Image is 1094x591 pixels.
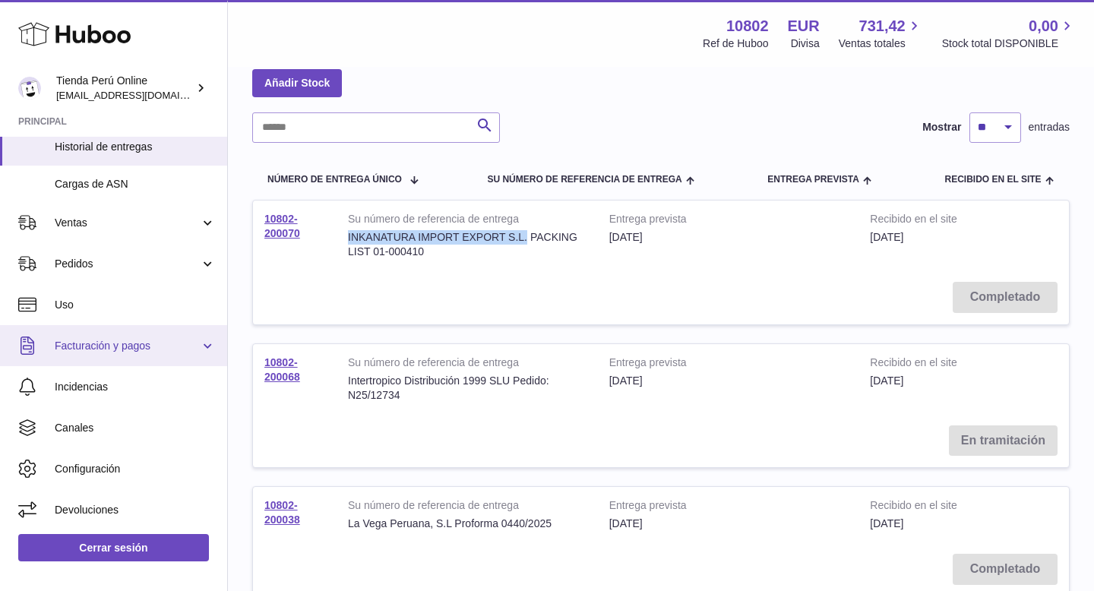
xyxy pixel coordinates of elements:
[264,213,300,239] a: 10802-200070
[609,517,848,531] div: [DATE]
[788,16,820,36] strong: EUR
[55,298,216,312] span: Uso
[55,177,216,191] span: Cargas de ASN
[859,16,906,36] span: 731,42
[791,36,820,51] div: Divisa
[609,356,848,374] strong: Entrega prevista
[609,374,848,388] div: [DATE]
[942,36,1076,51] span: Stock total DISPONIBLE
[767,175,859,185] span: Entrega prevista
[870,498,994,517] strong: Recibido en el site
[922,120,961,134] label: Mostrar
[18,534,209,561] a: Cerrar sesión
[609,230,848,245] div: [DATE]
[348,212,587,230] strong: Su número de referencia de entrega
[348,517,587,531] div: La Vega Peruana, S.L Proforma 0440/2025
[1029,120,1070,134] span: entradas
[609,498,848,517] strong: Entrega prevista
[348,356,587,374] strong: Su número de referencia de entrega
[839,36,923,51] span: Ventas totales
[942,16,1076,51] a: 0,00 Stock total DISPONIBLE
[487,175,681,185] span: Su número de referencia de entrega
[264,499,300,526] a: 10802-200038
[609,212,848,230] strong: Entrega prevista
[703,36,768,51] div: Ref de Huboo
[870,375,903,387] span: [DATE]
[726,16,769,36] strong: 10802
[264,356,300,383] a: 10802-200068
[870,356,994,374] strong: Recibido en el site
[55,216,200,230] span: Ventas
[55,339,200,353] span: Facturación y pagos
[55,380,216,394] span: Incidencias
[348,374,587,403] div: Intertropico Distribución 1999 SLU Pedido: N25/12734
[348,498,587,517] strong: Su número de referencia de entrega
[839,16,923,51] a: 731,42 Ventas totales
[252,69,342,96] a: Añadir Stock
[944,175,1041,185] span: Recibido en el site
[870,212,994,230] strong: Recibido en el site
[870,517,903,529] span: [DATE]
[56,89,223,101] span: [EMAIL_ADDRESS][DOMAIN_NAME]
[55,140,216,154] span: Historial de entregas
[18,77,41,100] img: contacto@tiendaperuonline.com
[56,74,193,103] div: Tienda Perú Online
[267,175,402,185] span: Número de entrega único
[1029,16,1058,36] span: 0,00
[348,230,587,259] div: INKANATURA IMPORT EXPORT S.L. PACKING LIST 01-000410
[55,421,216,435] span: Canales
[55,257,200,271] span: Pedidos
[55,503,216,517] span: Devoluciones
[870,231,903,243] span: [DATE]
[55,462,216,476] span: Configuración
